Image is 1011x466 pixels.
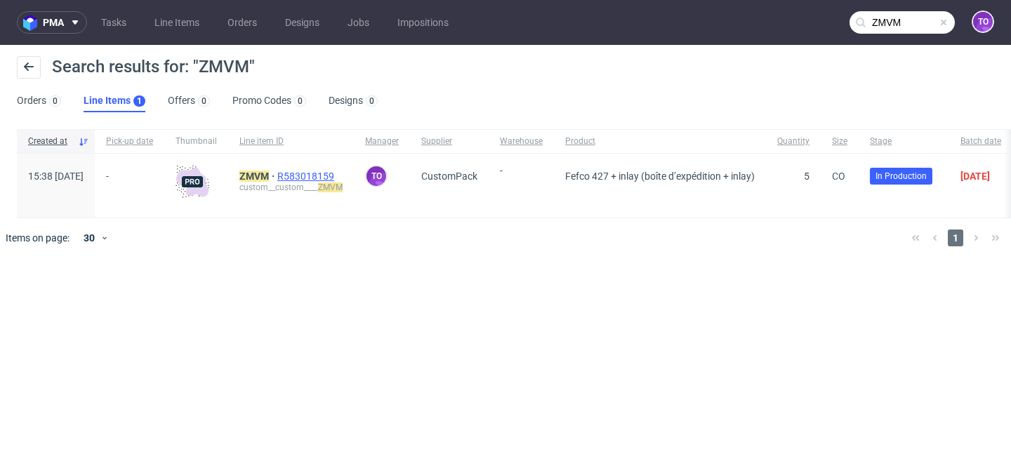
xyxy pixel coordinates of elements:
img: logo [23,15,43,31]
figcaption: to [366,166,386,186]
a: Impositions [389,11,457,34]
span: Pick-up date [106,135,153,147]
span: CustomPack [421,171,477,182]
mark: ZMVM [318,182,343,192]
span: [DATE] [960,171,990,182]
a: ZMVM [239,171,277,182]
a: Tasks [93,11,135,34]
a: Offers0 [168,90,210,112]
a: Line Items1 [84,90,145,112]
div: 1 [137,96,142,106]
a: R583018159 [277,171,337,182]
span: 1 [948,229,963,246]
span: Warehouse [500,135,543,147]
div: 0 [369,96,374,106]
span: Thumbnail [176,135,217,147]
span: pma [43,18,64,27]
span: - [500,165,543,201]
button: pma [17,11,87,34]
span: - [106,171,153,201]
img: pro-icon.017ec5509f39f3e742e3.png [176,165,209,199]
span: Supplier [421,135,477,147]
div: 0 [53,96,58,106]
span: Size [832,135,847,147]
span: Items on page: [6,231,70,245]
span: Product [565,135,755,147]
span: Fefco 427 + inlay (boîte d’expédition + inlay) [565,171,755,182]
div: 0 [201,96,206,106]
a: Line Items [146,11,208,34]
span: Batch date [960,135,1001,147]
a: Jobs [339,11,378,34]
a: Orders [219,11,265,34]
span: Quantity [777,135,810,147]
div: 0 [298,96,303,106]
span: Manager [365,135,399,147]
div: custom__custom____ [239,182,343,193]
span: In Production [875,170,927,182]
a: Orders0 [17,90,61,112]
a: Designs [277,11,328,34]
span: Created at [28,135,72,147]
span: Line item ID [239,135,343,147]
span: Stage [870,135,938,147]
span: Search results for: "ZMVM" [52,57,255,76]
span: CO [832,171,845,182]
div: 30 [75,228,100,248]
span: 5 [804,171,810,182]
a: Promo Codes0 [232,90,306,112]
span: 15:38 [DATE] [28,171,84,182]
figcaption: to [973,12,993,32]
a: Designs0 [329,90,378,112]
mark: ZMVM [239,171,269,182]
